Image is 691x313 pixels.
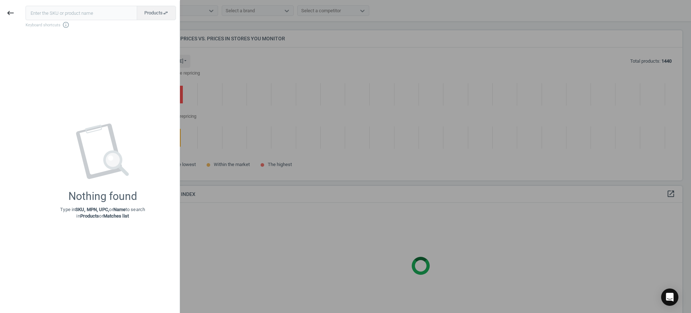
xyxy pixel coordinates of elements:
[80,213,99,219] strong: Products
[6,9,15,17] i: keyboard_backspace
[68,190,137,203] div: Nothing found
[661,289,678,306] div: Open Intercom Messenger
[2,5,19,22] button: keyboard_backspace
[75,207,109,212] strong: SKU, MPN, UPC,
[113,207,126,212] strong: Name
[163,10,168,16] i: swap_horiz
[26,21,176,28] span: Keyboard shortcuts
[137,6,176,20] button: Productsswap_horiz
[62,21,69,28] i: info_outline
[60,206,145,219] p: Type in or to search in or
[26,6,137,20] input: Enter the SKU or product name
[103,213,129,219] strong: Matches list
[144,10,168,16] span: Products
